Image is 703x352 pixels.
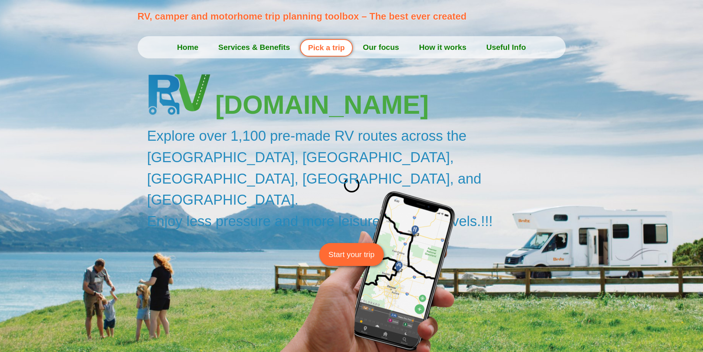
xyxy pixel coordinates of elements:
h2: Explore over 1,100 pre-made RV routes across the [GEOGRAPHIC_DATA], [GEOGRAPHIC_DATA], [GEOGRAPHI... [147,125,569,232]
span: Start your trip [328,249,375,260]
a: How it works [409,38,476,57]
a: Services & Benefits [209,38,300,57]
a: Useful Info [476,38,536,57]
a: Pick a trip [300,39,353,57]
a: Home [167,38,209,57]
nav: Menu [138,38,566,57]
a: Our focus [353,38,409,57]
h3: [DOMAIN_NAME] [215,92,569,118]
a: Start your trip [319,243,384,266]
p: RV, camper and motorhome trip planning toolbox – The best ever created [138,9,570,23]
